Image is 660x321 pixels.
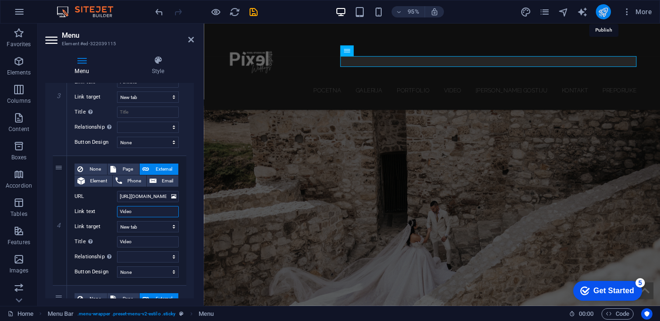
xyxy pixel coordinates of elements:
[45,56,122,75] h4: Menu
[108,293,139,305] button: Page
[54,6,125,17] img: Editor Logo
[62,31,194,40] h2: Menu
[579,308,593,320] span: 00 00
[88,175,109,187] span: Element
[75,122,117,133] label: Relationship
[585,310,587,317] span: :
[86,293,104,305] span: None
[117,107,179,118] input: Title
[48,308,74,320] span: Click to select. Double-click to edit
[75,206,117,217] label: Link text
[210,6,221,17] button: Click here to leave preview mode and continue editing
[147,175,178,187] button: Email
[179,311,184,316] i: This element is a customizable preset
[8,239,30,246] p: Features
[7,69,31,76] p: Elements
[8,125,29,133] p: Content
[153,6,165,17] button: undo
[596,4,611,19] button: publish
[52,92,66,99] em: 3
[152,293,175,305] span: External
[199,308,214,320] span: Click to select. Double-click to edit
[9,267,29,274] p: Images
[108,164,139,175] button: Page
[558,7,569,17] i: Navigator
[558,6,569,17] button: navigator
[140,164,178,175] button: External
[113,175,146,187] button: Phone
[641,308,652,320] button: Usercentrics
[75,251,117,263] label: Relationship
[75,137,117,148] label: Button Design
[77,308,175,320] span: . menu-wrapper .preset-menu-v2-estilo .sticky
[52,222,66,229] em: 4
[229,6,240,17] button: reload
[75,266,117,278] label: Button Design
[11,154,27,161] p: Boxes
[119,164,136,175] span: Page
[154,7,165,17] i: Undo: Change menu items (Ctrl+Z)
[229,7,240,17] i: Reload page
[520,7,531,17] i: Design (Ctrl+Alt+Y)
[10,210,27,218] p: Tables
[539,6,551,17] button: pages
[152,164,175,175] span: External
[75,164,107,175] button: None
[7,97,31,105] p: Columns
[75,293,107,305] button: None
[248,6,259,17] button: save
[122,56,194,75] h4: Style
[86,164,104,175] span: None
[140,293,178,305] button: External
[125,175,143,187] span: Phone
[62,40,175,48] h3: Element #ed-322039115
[622,7,652,16] span: More
[618,4,656,19] button: More
[406,6,421,17] h6: 95%
[28,10,68,19] div: Get Started
[117,191,179,202] input: URL...
[159,175,175,187] span: Email
[75,191,117,202] label: URL
[75,107,117,118] label: Title
[602,308,634,320] button: Code
[539,7,550,17] i: Pages (Ctrl+Alt+S)
[248,7,259,17] i: Save (Ctrl+S)
[577,6,588,17] button: text_generator
[606,308,629,320] span: Code
[577,7,588,17] i: AI Writer
[70,2,79,11] div: 5
[75,236,117,247] label: Title
[48,308,214,320] nav: breadcrumb
[569,308,594,320] h6: Session time
[117,236,179,247] input: Title
[392,6,425,17] button: 95%
[6,182,32,189] p: Accordion
[119,293,136,305] span: Page
[8,308,33,320] a: Click to cancel selection. Double-click to open Pages
[75,91,117,103] label: Link target
[430,8,439,16] i: On resize automatically adjust zoom level to fit chosen device.
[75,221,117,232] label: Link target
[7,41,31,48] p: Favorites
[520,6,532,17] button: design
[117,206,179,217] input: Link text...
[75,175,112,187] button: Element
[8,5,76,25] div: Get Started 5 items remaining, 0% complete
